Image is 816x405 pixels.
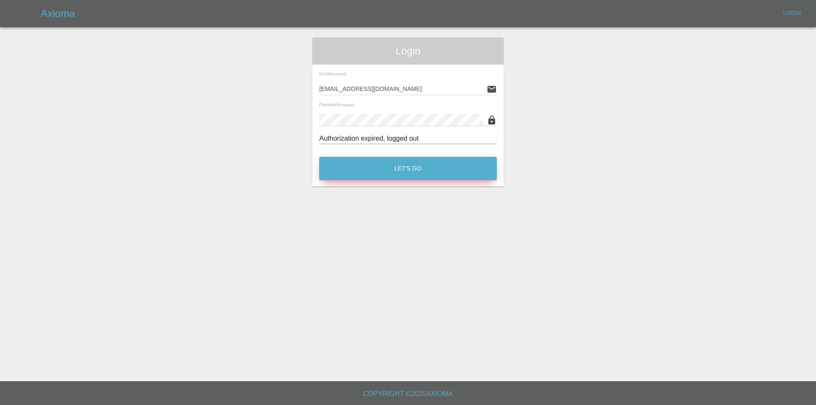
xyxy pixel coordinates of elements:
button: Let's Go [319,157,497,180]
span: Password [319,102,355,107]
span: Email [319,71,346,76]
div: Authorization expired, logged out [319,133,497,144]
h6: Copyright © 2025 Axioma [7,388,809,400]
small: (required) [331,72,346,76]
small: (required) [339,103,355,107]
span: Login [319,44,497,58]
h5: Axioma [41,7,75,20]
a: Login [779,7,806,20]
